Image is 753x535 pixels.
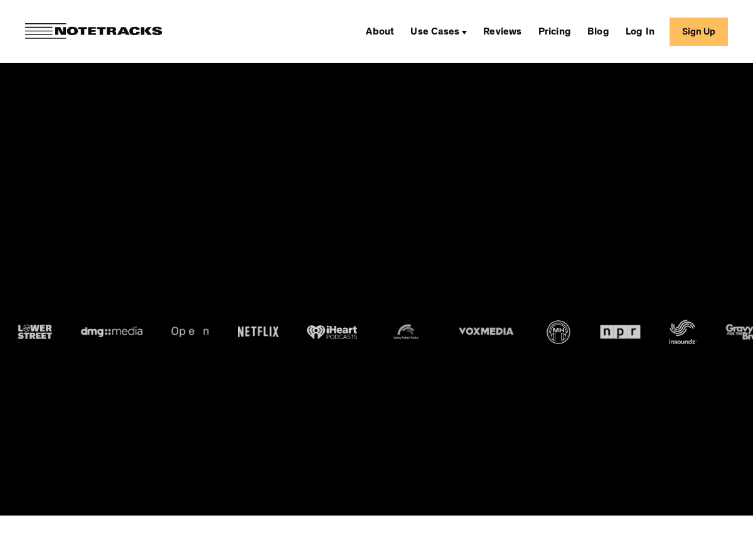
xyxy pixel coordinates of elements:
[621,21,660,41] a: Log In
[478,21,526,41] a: Reviews
[533,21,576,41] a: Pricing
[410,28,459,38] div: Use Cases
[361,21,399,41] a: About
[670,18,728,46] a: Sign Up
[582,21,614,41] a: Blog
